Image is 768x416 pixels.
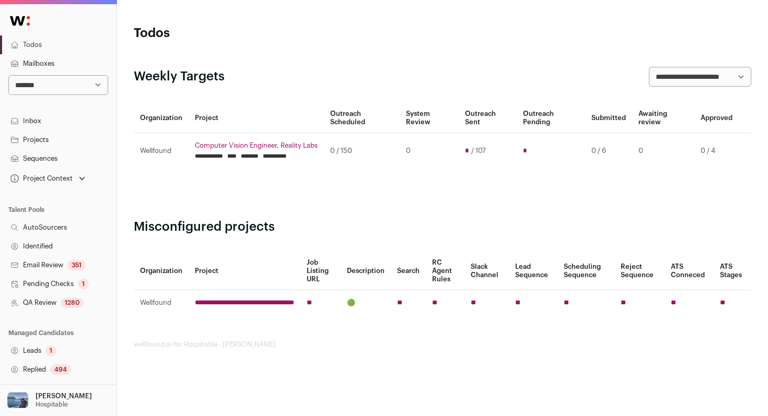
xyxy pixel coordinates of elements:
h2: Misconfigured projects [134,219,751,235]
td: 🟢 [341,290,391,316]
th: RC Agent Rules [426,252,464,290]
th: Project [189,252,300,290]
td: 0 [632,133,694,169]
p: Hospitable [36,400,68,409]
a: Computer Vision Engineer, Reality Labs [195,141,318,150]
div: 1 [78,279,89,289]
th: Outreach Pending [517,103,585,133]
th: Reject Sequence [614,252,665,290]
p: [PERSON_NAME] [36,392,92,400]
button: Open dropdown [8,171,87,186]
th: Approved [694,103,739,133]
th: Awaiting review [632,103,694,133]
footer: wellfound:ai for Hospitable - [PERSON_NAME] [134,340,751,349]
th: Scheduling Sequence [557,252,614,290]
th: Organization [134,252,189,290]
td: Wellfound [134,133,189,169]
h2: Weekly Targets [134,68,225,85]
td: 0 / 4 [694,133,739,169]
th: Description [341,252,391,290]
th: Outreach Sent [459,103,517,133]
th: Slack Channel [464,252,508,290]
th: Submitted [585,103,632,133]
th: ATS Conneced [665,252,714,290]
img: Wellfound [4,10,36,31]
img: 17109629-medium_jpg [6,389,29,412]
th: Organization [134,103,189,133]
td: Wellfound [134,290,189,316]
th: Search [391,252,426,290]
div: 494 [50,364,71,375]
div: 1280 [61,298,84,308]
th: Project [189,103,324,133]
div: 1 [45,346,56,356]
div: 351 [67,260,86,270]
span: / 107 [471,147,486,155]
th: Outreach Scheduled [324,103,400,133]
div: Project Context [8,174,73,183]
th: Lead Sequence [509,252,558,290]
th: System Review [400,103,459,133]
td: 0 [400,133,459,169]
button: Open dropdown [4,389,94,412]
td: 0 / 150 [324,133,400,169]
th: ATS Stages [714,252,751,290]
td: 0 / 6 [585,133,632,169]
h1: Todos [134,25,340,42]
th: Job Listing URL [300,252,341,290]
